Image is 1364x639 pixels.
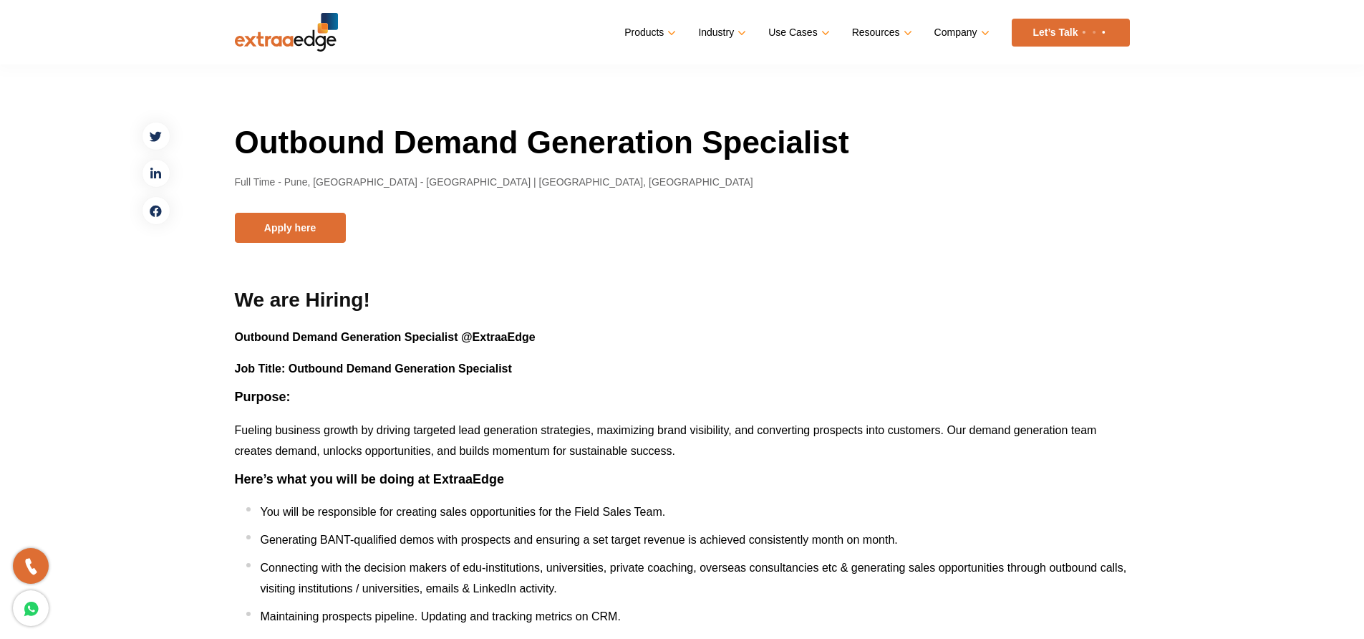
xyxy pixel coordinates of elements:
[934,22,987,43] a: Company
[698,22,743,43] a: Industry
[235,362,512,375] b: Job Title: Outbound Demand Generation Specialist
[235,287,1130,312] h2: We are Hiring!
[261,562,1127,595] span: Connecting with the decision makers of edu-institutions, universities, private coaching, overseas...
[235,174,1130,191] p: Full Time - Pune, [GEOGRAPHIC_DATA] - [GEOGRAPHIC_DATA] | [GEOGRAPHIC_DATA], [GEOGRAPHIC_DATA]
[261,610,621,623] span: Maintaining prospects pipeline. Updating and tracking metrics on CRM.
[624,22,673,43] a: Products
[508,331,536,343] b: Edge
[261,534,898,546] span: Generating BANT-qualified demos with prospects and ensuring a set target revenue is achieved cons...
[235,122,1130,163] h1: Outbound Demand Generation Specialist
[235,472,1130,488] h3: Here’s what you will be doing at ExtraaEdge
[142,196,170,225] a: facebook
[473,331,508,343] b: Extraa
[852,22,909,43] a: Resources
[235,390,1130,405] h3: Purpose:
[261,506,666,518] span: You will be responsible for creating sales opportunities for the Field Sales Team.
[1012,19,1130,47] a: Let’s Talk
[142,122,170,150] a: twitter
[235,213,346,243] button: Apply here
[142,159,170,188] a: linkedin
[235,424,1097,457] span: Fueling business growth by driving targeted lead generation strategies, maximizing brand visibili...
[235,331,473,343] b: Outbound Demand Generation Specialist @
[768,22,826,43] a: Use Cases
